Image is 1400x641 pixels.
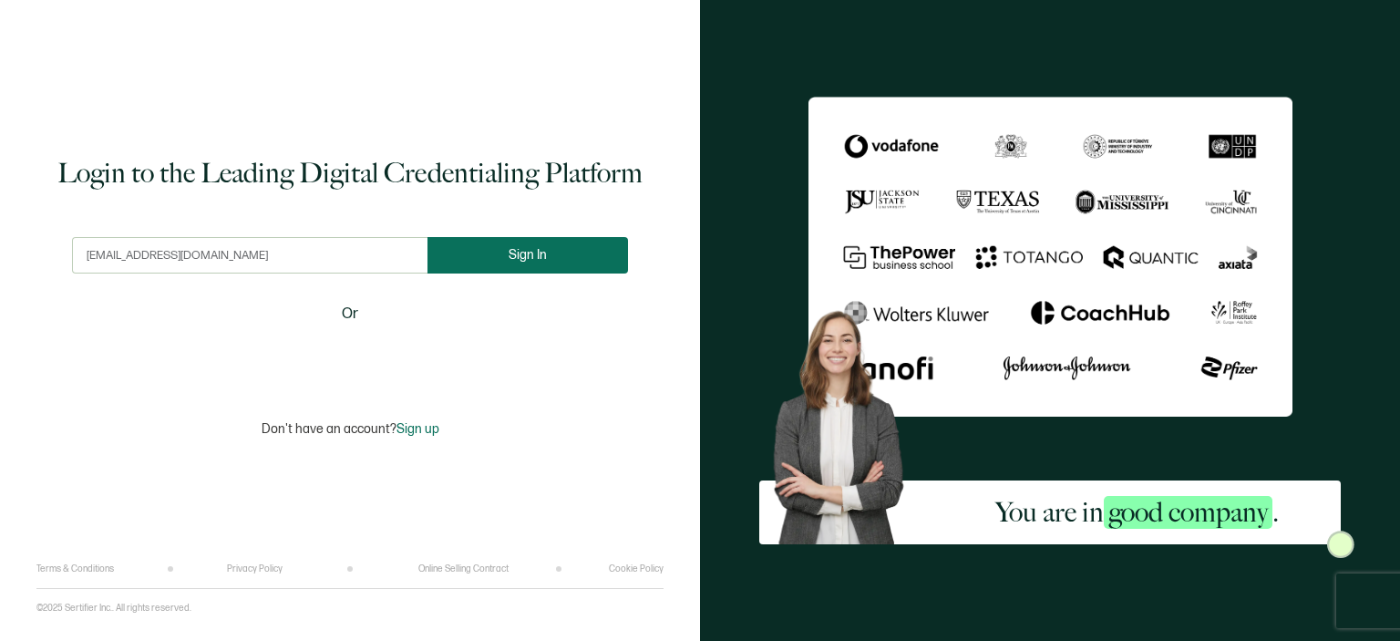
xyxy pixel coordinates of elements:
[427,237,628,274] button: Sign In
[396,421,439,437] span: Sign up
[36,603,191,614] p: ©2025 Sertifier Inc.. All rights reserved.
[262,421,439,437] p: Don't have an account?
[1327,531,1354,558] img: Sertifier Login
[72,237,427,274] input: Enter your work email address
[808,97,1292,416] img: Sertifier Login - You are in <span class="strong-h">good company</span>.
[342,303,358,326] span: Or
[609,563,664,574] a: Cookie Policy
[418,563,509,574] a: Online Selling Contract
[236,337,464,377] iframe: Botón de Acceder con Google
[1104,496,1272,529] span: good company
[995,494,1279,531] h2: You are in .
[57,155,643,191] h1: Login to the Leading Digital Credentialing Platform
[759,299,933,543] img: Sertifier Login - You are in <span class="strong-h">good company</span>. Hero
[36,563,114,574] a: Terms & Conditions
[509,248,547,262] span: Sign In
[227,563,283,574] a: Privacy Policy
